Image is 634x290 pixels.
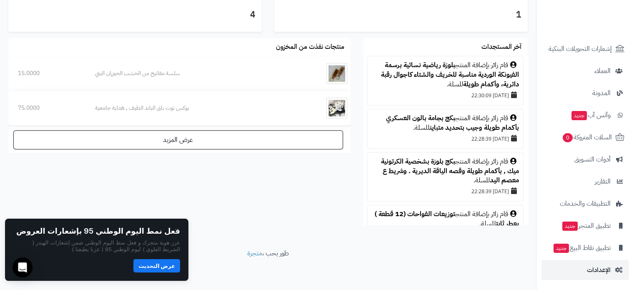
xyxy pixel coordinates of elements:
span: جديد [562,222,578,231]
span: أدوات التسويق [574,154,611,165]
a: إشعارات التحويلات البنكية [541,39,629,59]
a: الإعدادات [541,260,629,280]
a: بلوزة رياضية نسائية برسمة الفيونكة الوردية مناسبة للخريف والشتاء كاجوال رقبة دائرية، وأكمام طويلة [381,60,519,89]
a: العملاء [541,61,629,81]
span: جديد [571,111,587,120]
a: السلات المتروكة0 [541,127,629,147]
span: المدونة [592,87,611,99]
span: وآتس آب [571,109,611,121]
div: 15.0000 [18,69,75,78]
span: تطبيق المتجر [561,220,611,232]
h3: 1 [281,8,521,22]
span: التطبيقات والخدمات [560,198,611,209]
span: السلات المتروكة [562,131,612,143]
div: قام زائر بإضافة المنتج للسلة. [372,61,519,89]
span: 0 [563,133,573,142]
a: تطبيق المتجرجديد [541,216,629,236]
a: تطبيق نقاط البيعجديد [541,238,629,258]
div: قام زائر بإضافة المنتج للسلة. [372,209,519,229]
span: العملاء [594,65,611,77]
div: قام زائر بإضافة المنتج للسلة. [372,113,519,133]
a: متجرة [247,248,262,258]
a: عرض المزيد [13,130,343,149]
a: التقارير [541,171,629,192]
span: الإعدادات [587,264,611,276]
div: قام زائر بإضافة المنتج للسلة. [372,157,519,186]
a: التطبيقات والخدمات [541,194,629,214]
img: سلسة مفاتيح من الخشب الخيزران البني [326,63,347,84]
h2: فعل نمط اليوم الوطني 95 بإشعارات العروض [16,227,180,235]
div: [DATE] 22:28:39 [372,133,519,144]
a: المدونة [541,83,629,103]
div: [DATE] 22:28:39 [372,185,519,197]
span: التقارير [595,176,611,187]
div: [DATE] 22:30:09 [372,89,519,101]
div: بوكس توت باق الباند الطيف , هداية جامعية [95,104,289,112]
div: 75.0000 [18,104,75,112]
a: توزيعات الفواحات (12 قطعة ) بعطر ثابت [375,209,519,229]
h3: منتجات نفذت من المخزون [276,43,344,51]
div: Open Intercom Messenger [13,257,33,277]
p: عزز هوية متجرك و فعل نمط اليوم الوطني ضمن إشعارات الهيدر ( الشريط العلوي ) ليوم الوطني 95 ( عزنا ... [13,239,180,253]
div: سلسة مفاتيح من الخشب الخيزران البني [95,69,289,78]
a: أدوات التسويق [541,149,629,169]
a: وآتس آبجديد [541,105,629,125]
span: إشعارات التحويلات البنكية [549,43,612,55]
a: بكج بجامة بالون العسكري بأكمام طويلة وجيب بتحديد متباين [386,113,519,133]
h3: آخر المستجدات [481,43,521,51]
h3: 4 [15,8,256,22]
span: جديد [554,244,569,253]
a: بكج بلوزة بشخصية الكرتونية ميك , بأكمام طويلة وقصه الياقة الديرية . وشريط ع معصم اليد [381,156,519,186]
span: تطبيق نقاط البيع [553,242,611,254]
button: عرض التحديث [133,259,180,272]
img: logo-2.png [577,22,626,40]
img: بوكس توت باق الباند الطيف , هداية جامعية [326,98,347,119]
